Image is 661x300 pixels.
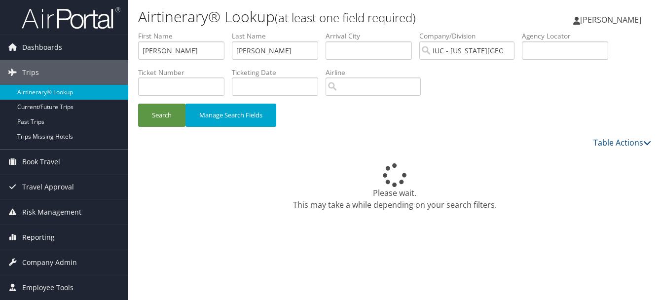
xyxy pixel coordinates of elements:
[22,6,120,30] img: airportal-logo.png
[22,175,74,199] span: Travel Approval
[593,137,651,148] a: Table Actions
[22,150,60,174] span: Book Travel
[22,60,39,85] span: Trips
[138,6,480,27] h1: Airtinerary® Lookup
[22,225,55,250] span: Reporting
[522,31,616,41] label: Agency Locator
[326,31,419,41] label: Arrival City
[580,14,641,25] span: [PERSON_NAME]
[232,31,326,41] label: Last Name
[185,104,276,127] button: Manage Search Fields
[138,163,651,211] div: Please wait. This may take a while depending on your search filters.
[22,200,81,225] span: Risk Management
[138,31,232,41] label: First Name
[22,35,62,60] span: Dashboards
[138,68,232,77] label: Ticket Number
[326,68,428,77] label: Airline
[419,31,522,41] label: Company/Division
[275,9,416,26] small: (at least one field required)
[22,250,77,275] span: Company Admin
[138,104,185,127] button: Search
[232,68,326,77] label: Ticketing Date
[22,275,73,300] span: Employee Tools
[573,5,651,35] a: [PERSON_NAME]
